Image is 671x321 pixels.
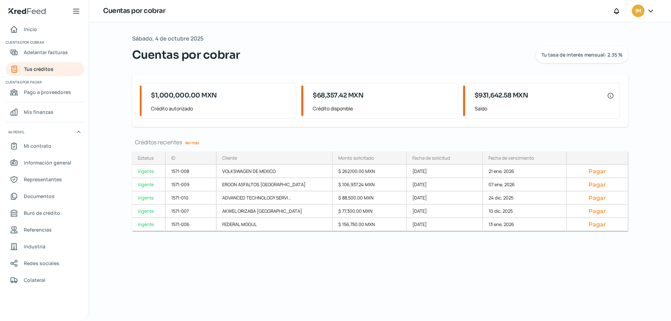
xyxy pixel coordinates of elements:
span: Mi contrato [24,141,51,150]
button: Pagar [572,194,622,201]
a: Representantes [6,173,84,187]
span: Representantes [24,175,62,184]
a: Pago a proveedores [6,85,84,99]
div: [DATE] [407,178,483,191]
button: Pagar [572,168,622,175]
div: 13 ene, 2026 [483,218,567,231]
div: FEDERAL MOGUL [217,218,333,231]
div: [DATE] [407,205,483,218]
div: 1571-007 [166,205,217,218]
div: 1571-006 [166,218,217,231]
span: Tu tasa de interés mensual: 2.35 % [541,52,623,57]
div: 21 ene, 2026 [483,165,567,178]
a: Vigente [132,218,166,231]
a: Vigente [132,178,166,191]
a: Vigente [132,191,166,205]
h1: Cuentas por cobrar [103,6,165,16]
div: 1571-010 [166,191,217,205]
span: Pago a proveedores [24,88,71,96]
div: 24 dic, 2025 [483,191,567,205]
span: Redes sociales [24,259,59,268]
div: Créditos recientes [132,138,628,146]
span: Adelantar facturas [24,48,68,57]
a: Industria [6,240,84,254]
div: Fecha de solicitud [412,155,450,161]
div: ID [171,155,175,161]
div: AKWEL ORIZABA [GEOGRAPHIC_DATA] [217,205,333,218]
div: Fecha de vencimiento [489,155,534,161]
div: [DATE] [407,191,483,205]
div: ADVANCED TECHNOLOGY SERVI... [217,191,333,205]
div: VOLKSWAGEN DE MEXICO [217,165,333,178]
span: Cuentas por pagar [6,79,83,85]
span: $68,357.42 MXN [313,91,363,100]
a: Información general [6,156,84,170]
span: Crédito disponible [313,104,452,113]
span: Mis finanzas [24,108,53,116]
span: Sábado, 4 de octubre 2025 [132,34,203,44]
div: 1571-009 [166,178,217,191]
a: Adelantar facturas [6,45,84,59]
div: 1571-008 [166,165,217,178]
a: Mi contrato [6,139,84,153]
span: Colateral [24,276,45,284]
a: Inicio [6,22,84,36]
a: Vigente [132,205,166,218]
div: Estatus [138,155,154,161]
div: $ 156,750.00 MXN [333,218,407,231]
span: Industria [24,242,45,251]
button: Pagar [572,181,622,188]
span: Cuentas por cobrar [6,39,83,45]
div: 07 ene, 2026 [483,178,567,191]
div: [DATE] [407,218,483,231]
span: Tus créditos [24,65,53,73]
div: Cliente [222,155,237,161]
span: IM [635,7,641,15]
div: ERGON ASFALTOS [GEOGRAPHIC_DATA] [217,178,333,191]
a: Documentos [6,189,84,203]
span: Buró de crédito [24,209,60,217]
a: Ver más [182,137,202,148]
span: $931,642.58 MXN [475,91,528,100]
div: Monto solicitado [338,155,374,161]
span: Cuentas por cobrar [132,46,240,63]
div: $ 77,300.00 MXN [333,205,407,218]
div: $ 106,937.24 MXN [333,178,407,191]
button: Pagar [572,207,622,214]
a: Referencias [6,223,84,237]
span: Saldo [475,104,614,113]
div: [DATE] [407,165,483,178]
a: Mis finanzas [6,105,84,119]
a: Tus créditos [6,62,84,76]
div: $ 88,500.00 MXN [333,191,407,205]
button: Pagar [572,221,622,228]
span: $1,000,000.00 MXN [151,91,217,100]
div: 10 dic, 2025 [483,205,567,218]
span: Referencias [24,225,52,234]
span: Documentos [24,192,55,200]
a: Vigente [132,165,166,178]
span: Crédito autorizado [151,104,290,113]
span: Información general [24,158,71,167]
div: $ 262,100.00 MXN [333,165,407,178]
a: Redes sociales [6,256,84,270]
span: Mi perfil [8,129,24,135]
a: Buró de crédito [6,206,84,220]
a: Colateral [6,273,84,287]
span: Inicio [24,25,37,34]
